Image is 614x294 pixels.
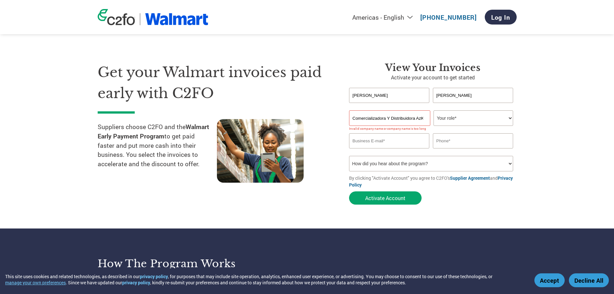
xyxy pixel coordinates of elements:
a: Log In [485,10,517,25]
h3: How the program works [98,257,299,270]
input: Invalid Email format [349,133,430,148]
input: Last Name* [433,88,513,103]
a: Privacy Policy [349,175,513,188]
p: Suppliers choose C2FO and the to get paid faster and put more cash into their business. You selec... [98,122,217,177]
div: Inavlid Email Address [349,149,430,153]
div: This site uses cookies and related technologies, as described in our , for purposes that may incl... [5,273,525,286]
img: c2fo logo [98,9,135,25]
select: Title/Role [434,110,513,126]
a: [PHONE_NUMBER] [420,13,477,21]
h3: View Your Invoices [349,62,517,74]
img: supply chain worker [217,119,304,183]
input: Phone* [433,133,513,148]
div: Invalid last name or last name is too long [433,104,513,108]
button: Accept [534,273,565,287]
p: Activate your account to get started [349,74,517,81]
p: By clicking "Activate Account" you agree to C2FO's and [349,175,517,188]
div: Inavlid Phone Number [433,149,513,153]
button: manage your own preferences [5,279,66,286]
h1: Get your Walmart invoices paid early with C2FO [98,62,330,104]
button: Decline All [569,273,609,287]
button: Activate Account [349,191,422,205]
a: privacy policy [122,279,150,286]
div: Invalid company name or company name is too long [349,127,513,131]
div: Invalid first name or first name is too long [349,104,430,108]
a: privacy policy [140,273,168,279]
strong: Walmart Early Payment Program [98,123,209,140]
input: Your company name* [349,110,430,126]
img: Walmart [145,13,209,25]
a: Supplier Agreement [450,175,490,181]
input: First Name* [349,88,430,103]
